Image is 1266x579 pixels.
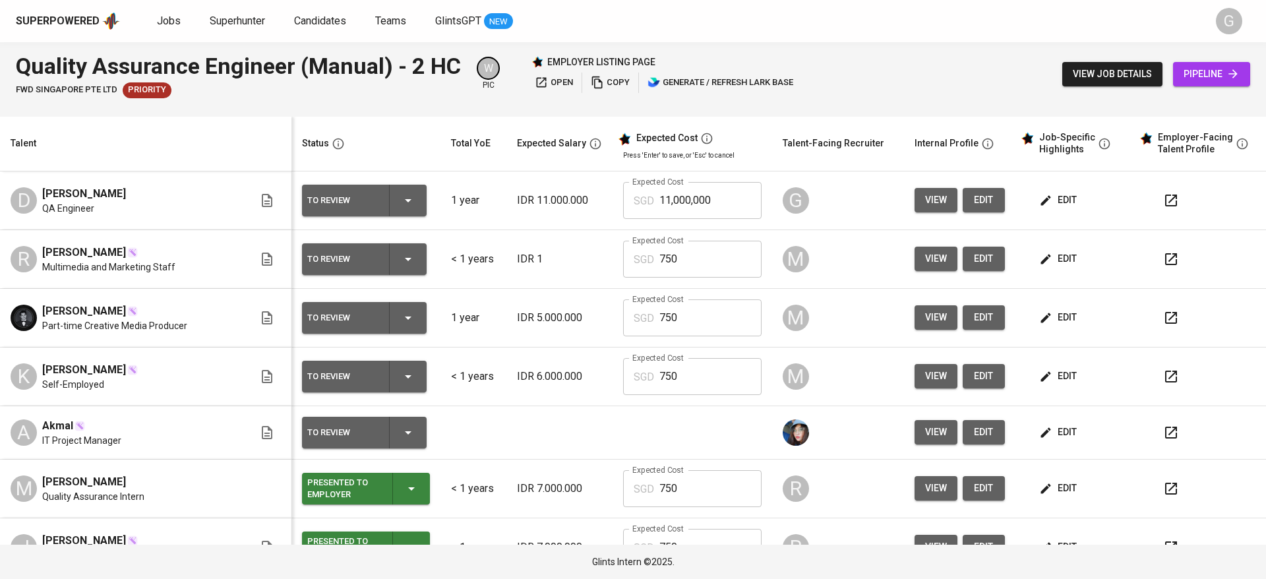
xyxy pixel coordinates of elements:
img: Thomas Kerschbaumer [11,305,37,331]
button: open [531,73,576,93]
div: R [783,475,809,502]
button: view [915,420,957,444]
button: view [915,535,957,559]
div: Talent-Facing Recruiter [783,135,884,152]
span: [PERSON_NAME] [42,533,126,549]
button: edit [1037,305,1082,330]
img: magic_wand.svg [75,421,85,431]
div: Internal Profile [915,135,979,152]
p: IDR 1 [517,251,602,267]
img: app logo [102,11,120,31]
p: SGD [634,481,654,497]
span: Superhunter [210,15,265,27]
button: edit [963,476,1005,501]
span: copy [591,75,630,90]
div: M [783,305,809,331]
p: 1 year [451,310,496,326]
button: view job details [1062,62,1162,86]
div: Expected Cost [636,133,698,144]
span: edit [973,368,994,384]
a: Candidates [294,13,349,30]
button: view [915,364,957,388]
span: [PERSON_NAME] [42,303,126,319]
div: W [477,57,500,80]
p: < 1 years [451,539,496,555]
span: generate / refresh lark base [648,75,793,90]
span: FWD Singapore Pte Ltd [16,84,117,96]
img: diazagista@glints.com [783,419,809,446]
button: edit [963,188,1005,212]
span: edit [1042,539,1077,555]
div: Superpowered [16,14,100,29]
div: Talent [11,135,36,152]
div: K [11,363,37,390]
span: edit [1042,424,1077,441]
div: To Review [307,424,378,441]
span: edit [1042,368,1077,384]
button: To Review [302,185,427,216]
span: view [925,539,947,555]
div: R [11,246,37,272]
span: Quality Assurance Intern [42,490,144,503]
button: edit [963,420,1005,444]
p: IDR 7.000.000 [517,539,602,555]
img: magic_wand.svg [127,306,138,317]
span: Multimedia and Marketing Staff [42,260,175,274]
button: To Review [302,417,427,448]
div: To Review [307,251,378,268]
button: edit [963,247,1005,271]
img: glints_star.svg [1021,132,1034,145]
p: employer listing page [547,55,655,69]
div: M [11,475,37,502]
div: Expected Salary [517,135,586,152]
img: magic_wand.svg [127,365,138,375]
button: edit [963,535,1005,559]
span: view job details [1073,66,1152,82]
span: edit [973,539,994,555]
p: SGD [634,193,654,209]
button: edit [1037,420,1082,444]
span: view [925,424,947,441]
span: Priority [123,84,171,96]
div: A [11,419,37,446]
button: edit [963,305,1005,330]
span: NEW [484,15,513,28]
button: To Review [302,302,427,334]
div: G [783,187,809,214]
span: [PERSON_NAME] [42,362,126,378]
p: SGD [634,369,654,385]
button: lark generate / refresh lark base [644,73,797,93]
span: Teams [375,15,406,27]
button: To Review [302,243,427,275]
span: [PERSON_NAME] [42,245,126,260]
div: pic [477,57,500,91]
span: view [925,251,947,267]
a: Superpoweredapp logo [16,11,120,31]
button: edit [963,364,1005,388]
img: lark [648,76,661,89]
button: copy [588,73,633,93]
span: Candidates [294,15,346,27]
span: edit [1042,251,1077,267]
a: Jobs [157,13,183,30]
button: view [915,188,957,212]
img: Glints Star [531,56,543,68]
span: Self-Employed [42,378,104,391]
button: edit [1037,188,1082,212]
span: edit [973,192,994,208]
span: open [535,75,573,90]
span: view [925,309,947,326]
button: view [915,476,957,501]
img: magic_wand.svg [127,247,138,258]
div: M [783,363,809,390]
div: To Review [307,309,378,326]
button: edit [1037,364,1082,388]
button: view [915,247,957,271]
span: Part-time Creative Media Producer [42,319,187,332]
div: D [11,187,37,214]
span: view [925,192,947,208]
